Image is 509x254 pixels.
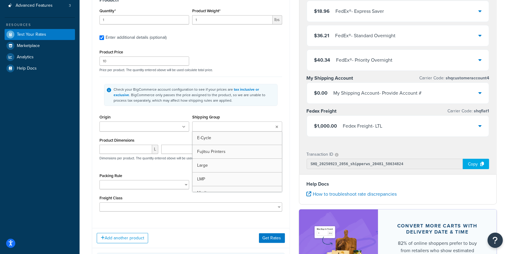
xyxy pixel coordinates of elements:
a: How to troubleshoot rate discrepancies [307,191,397,198]
a: tax inclusive or exclusive [114,87,259,98]
p: Carrier Code: [419,74,489,82]
span: Advanced Features [16,3,53,8]
p: Carrier Code: [447,107,489,115]
div: Enter additional details (optional) [106,33,167,42]
a: E-Cycle [193,131,282,145]
input: Enter additional details (optional) [99,35,104,40]
span: $40.34 [314,56,331,64]
p: Price per product. The quantity entered above will be used calculate total price. [98,68,284,72]
span: $36.21 [314,32,330,39]
span: Test Your Rates [17,32,46,37]
span: lbs [273,15,282,24]
span: $18.96 [314,8,330,15]
h4: Help Docs [307,180,489,188]
span: Fujitsu Printers [197,148,226,155]
a: Test Your Rates [5,29,75,40]
label: Product Price [99,50,123,54]
div: FedEx® - Priority Overnight [336,56,393,64]
a: Medium [193,186,282,200]
span: Marketplace [17,43,40,49]
button: Add another product [97,233,148,243]
a: Marketplace [5,40,75,51]
div: Copy [463,159,489,169]
input: 0.00 [192,15,272,24]
div: Fedex Freight - LTL [343,122,383,130]
p: Dimensions per product. The quantity entered above will be used calculate total volume. [98,156,226,160]
span: shqcustomeraccount4 [444,75,489,81]
span: Medium [197,190,212,196]
h3: Fedex Freight [307,108,337,114]
a: Help Docs [5,63,75,74]
button: Get Rates [259,233,285,243]
input: 0 [99,15,189,24]
label: Quantity* [99,9,116,13]
button: Open Resource Center [488,233,503,248]
div: My Shipping Account - Provide Account # [334,89,422,97]
h3: My Shipping Account [307,75,353,81]
span: Large [197,162,208,169]
a: Large [193,159,282,172]
a: Analytics [5,52,75,63]
a: LMP [193,172,282,186]
div: FedEx® - Standard Overnight [335,31,396,40]
span: $1,000.00 [314,122,337,129]
label: Origin [99,115,110,119]
div: Check your BigCommerce account configuration to see if your prices are . BigCommerce only passes ... [114,87,275,103]
label: Product Weight* [192,9,220,13]
span: L [152,145,158,154]
div: FedEx® - Express Saver [336,7,384,16]
label: Shipping Group [192,115,220,119]
label: Freight Class [99,196,122,200]
span: $0.00 [314,89,328,96]
span: Help Docs [17,66,37,71]
span: Analytics [17,55,34,60]
div: Resources [5,22,75,27]
p: Transaction ID [307,150,334,159]
span: 3 [69,3,71,8]
div: Convert more carts with delivery date & time [393,223,482,235]
span: LMP [197,176,205,182]
label: Packing Rule [99,173,122,178]
a: Fujitsu Printers [193,145,282,158]
label: Product Dimensions [99,138,134,143]
span: E-Cycle [197,135,211,141]
span: shqflat1 [473,108,489,114]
